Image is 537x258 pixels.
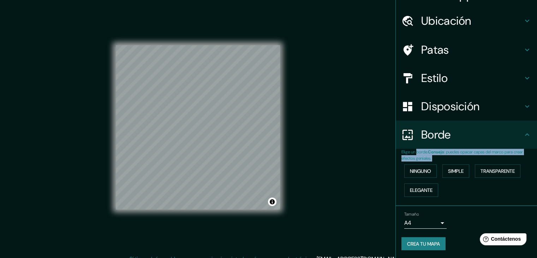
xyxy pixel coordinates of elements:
font: Patas [421,42,449,57]
font: Simple [448,168,464,174]
button: Ninguno [404,164,437,178]
font: Disposición [421,99,479,114]
font: A4 [404,219,411,227]
div: Borde [396,121,537,149]
div: Patas [396,36,537,64]
button: Activar o desactivar atribución [268,198,276,206]
font: Transparente [481,168,515,174]
font: Borde [421,127,451,142]
font: : puedes opacar capas del marco para crear efectos geniales. [401,149,523,161]
font: Estilo [421,71,448,86]
button: Crea tu mapa [401,237,446,251]
font: Ninguno [410,168,431,174]
button: Transparente [475,164,520,178]
iframe: Lanzador de widgets de ayuda [474,230,529,250]
div: Estilo [396,64,537,92]
button: Elegante [404,183,438,197]
font: Elegante [410,187,432,193]
div: A4 [404,217,447,229]
div: Disposición [396,92,537,121]
div: Ubicación [396,7,537,35]
font: Consejo [428,149,444,155]
font: Elige un borde. [401,149,428,155]
canvas: Mapa [116,45,280,210]
font: Ubicación [421,13,471,28]
font: Tamaño [404,211,419,217]
button: Simple [442,164,469,178]
font: Crea tu mapa [407,241,440,247]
